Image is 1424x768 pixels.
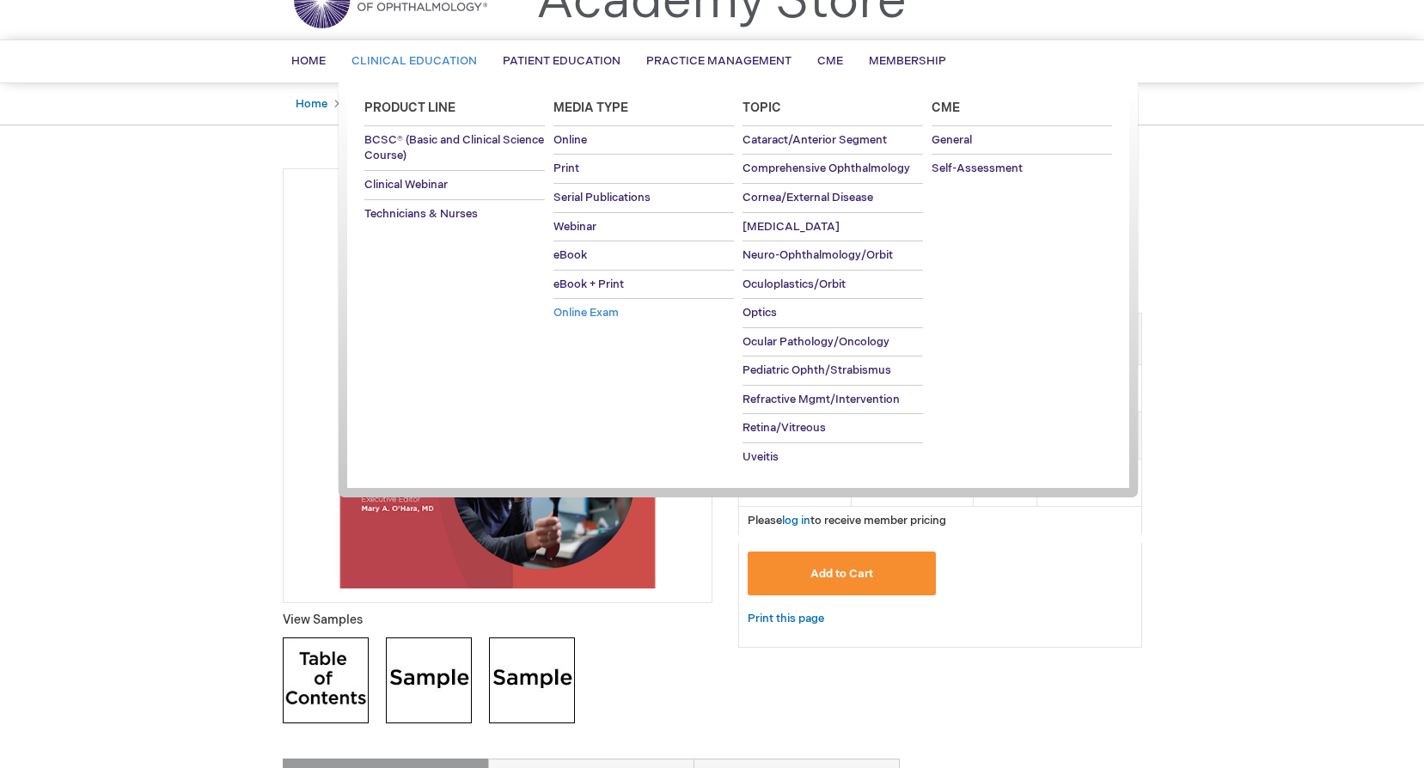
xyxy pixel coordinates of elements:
[932,133,972,147] span: General
[782,514,810,527] a: log in
[743,191,873,204] span: Cornea/External Disease
[748,608,824,630] a: Print this page
[553,101,628,115] span: Media Type
[743,363,891,377] span: Pediatric Ophth/Strabismus
[932,162,1023,175] span: Self-Assessment
[503,54,620,68] span: Patient Education
[364,101,455,115] span: Product Line
[283,612,712,629] p: View Samples
[810,567,873,581] span: Add to Cart
[743,162,910,175] span: Comprehensive Ophthalmology
[292,178,703,588] img: Ophthalmic Medical Assisting: An Independent Study Course
[743,277,846,291] span: Oculoplastics/Orbit
[743,421,826,435] span: Retina/Vitreous
[553,306,619,320] span: Online Exam
[283,637,369,723] img: Click to view
[553,191,651,204] span: Serial Publications
[743,335,889,349] span: Ocular Pathology/Oncology
[748,514,946,527] span: Please to receive member pricing
[364,178,448,192] span: Clinical Webinar
[351,54,477,68] span: Clinical Education
[748,552,937,595] button: Add to Cart
[386,637,472,723] img: Click to view
[646,54,791,68] span: Practice Management
[743,393,900,406] span: Refractive Mgmt/Intervention
[743,220,840,234] span: [MEDICAL_DATA]
[553,277,624,291] span: eBook + Print
[869,54,946,68] span: Membership
[553,248,587,262] span: eBook
[743,248,893,262] span: Neuro-Ophthalmology/Orbit
[553,133,587,147] span: Online
[553,162,579,175] span: Print
[932,101,960,115] span: Cme
[291,54,326,68] span: Home
[743,101,781,115] span: Topic
[743,306,777,320] span: Optics
[817,54,843,68] span: CME
[743,133,887,147] span: Cataract/Anterior Segment
[743,450,779,464] span: Uveitis
[553,220,596,234] span: Webinar
[364,207,478,221] span: Technicians & Nurses
[364,133,544,163] span: BCSC® (Basic and Clinical Science Course)
[489,637,575,723] img: Click to view
[296,97,327,111] a: Home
